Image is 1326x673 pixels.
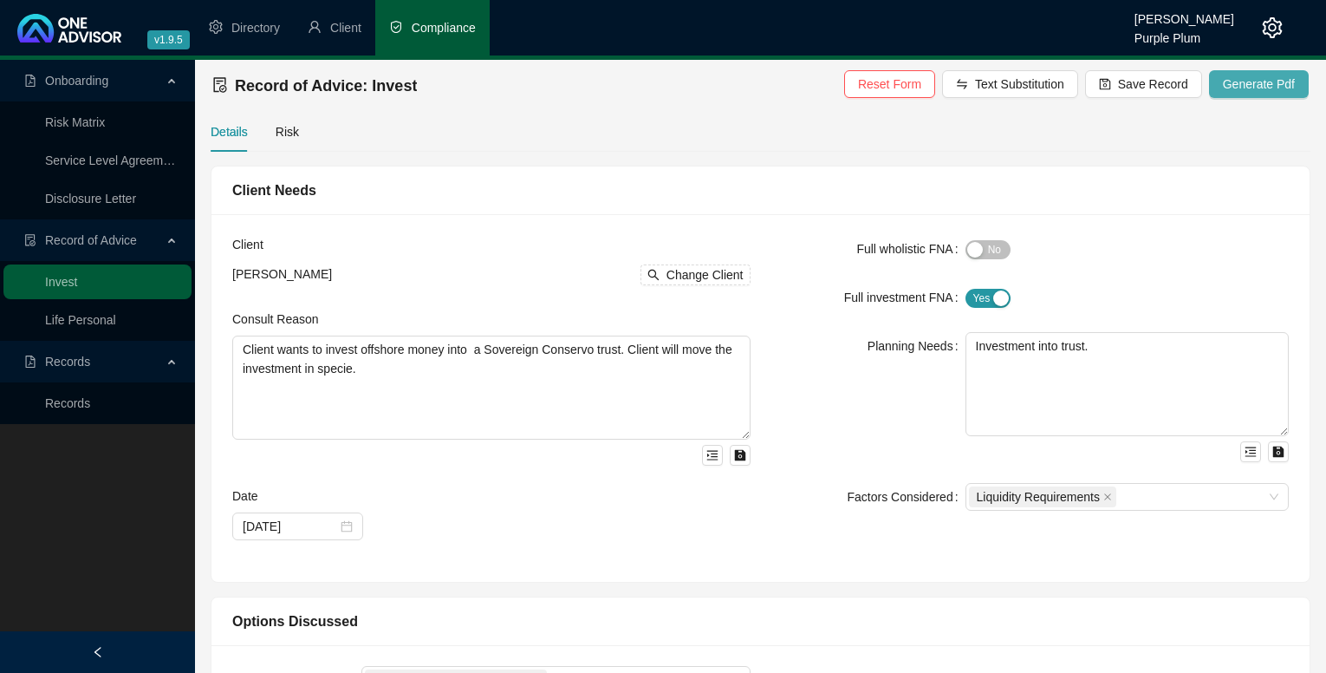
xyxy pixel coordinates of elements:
[45,313,116,327] a: Life Personal
[211,122,248,141] div: Details
[1099,78,1111,90] span: save
[341,520,353,533] span: close-circle
[1103,493,1112,501] span: close
[147,30,190,49] span: v1.9.5
[942,70,1078,98] button: Text Substitution
[45,154,180,167] a: Service Level Agreement
[412,21,476,35] span: Compliance
[975,75,1064,94] span: Text Substitution
[231,21,280,35] span: Directory
[232,180,1289,201] div: Client Needs
[640,265,751,285] button: Change Client
[1134,4,1234,23] div: [PERSON_NAME]
[977,487,1100,506] span: Liquidity Requirements
[1134,23,1234,42] div: Purple Plum
[45,396,90,410] a: Records
[969,487,1116,507] span: Liquidity Requirements
[92,646,104,658] span: left
[45,74,108,88] span: Onboarding
[1118,75,1188,94] span: Save Record
[844,70,935,98] button: Reset Form
[666,265,744,284] span: Change Client
[858,75,921,94] span: Reset Form
[868,332,965,360] label: Planning Needs
[212,77,228,93] span: file-done
[24,75,36,87] span: file-pdf
[232,611,1289,632] div: Options Discussed
[235,77,417,95] span: Record of Advice: Invest
[308,20,322,34] span: user
[330,21,361,35] span: Client
[647,269,660,281] span: search
[1272,446,1284,458] span: save
[17,14,121,42] img: 2df55531c6924b55f21c4cf5d4484680-logo-light.svg
[1262,17,1283,38] span: setting
[1209,70,1309,98] button: Generate Pdf
[45,192,136,206] a: Disclosure Letter
[209,20,223,34] span: setting
[848,483,965,511] label: Factors Considered
[856,235,965,263] label: Full wholistic FNA
[276,122,299,141] div: Risk
[45,233,137,247] span: Record of Advice
[232,267,332,281] span: [PERSON_NAME]
[243,517,337,536] input: Select date
[965,332,1289,436] textarea: Investment into trust.
[24,234,36,246] span: file-done
[706,449,718,461] span: menu-unfold
[45,355,90,369] span: Records
[232,310,331,329] label: Consult Reason
[1245,446,1257,458] span: menu-unfold
[956,78,968,90] span: swap
[24,356,36,368] span: file-pdf
[232,487,270,506] label: Date
[389,20,403,34] span: safety
[1085,70,1202,98] button: Save Record
[232,336,751,440] textarea: Client wants to invest offshore money into a Sovereign Conservo trust. Client will move the inves...
[734,449,746,461] span: save
[232,235,276,254] label: Client
[1223,75,1295,94] span: Generate Pdf
[45,115,105,129] a: Risk Matrix
[45,275,77,289] a: Invest
[844,284,965,311] label: Full investment FNA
